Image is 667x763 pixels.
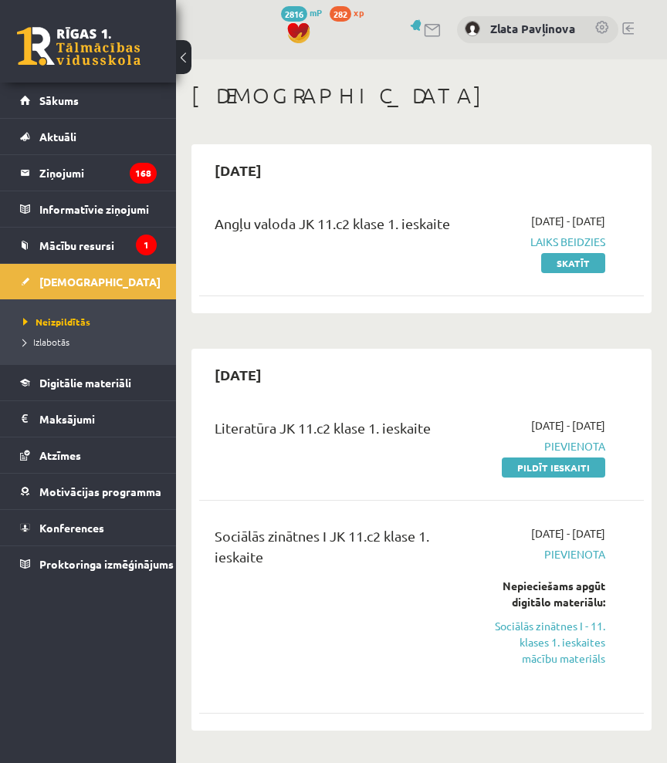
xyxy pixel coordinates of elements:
legend: Informatīvie ziņojumi [39,191,157,227]
span: xp [354,6,364,19]
span: Atzīmes [39,448,81,462]
span: Aktuāli [39,130,76,143]
a: Izlabotās [23,335,161,349]
legend: Ziņojumi [39,155,157,191]
a: Konferences [20,510,157,545]
span: Izlabotās [23,336,69,348]
a: Informatīvie ziņojumi1 [20,191,157,227]
a: Mācību resursi [20,228,157,263]
a: Maksājumi [20,401,157,437]
span: Konferences [39,521,104,535]
a: 2816 mP [281,6,322,19]
span: Motivācijas programma [39,484,161,498]
a: Ziņojumi168 [20,155,157,191]
h2: [DATE] [199,152,277,188]
a: Sociālās zinātnes I - 11. klases 1. ieskaites mācību materiāls [490,618,605,667]
span: Digitālie materiāli [39,376,131,390]
a: 282 xp [330,6,371,19]
a: Skatīt [541,253,605,273]
a: Neizpildītās [23,315,161,329]
a: Proktoringa izmēģinājums [20,546,157,582]
a: Motivācijas programma [20,474,157,509]
span: [DATE] - [DATE] [531,525,605,542]
span: Mācību resursi [39,238,114,252]
span: Neizpildītās [23,316,90,328]
span: Proktoringa izmēģinājums [39,557,174,571]
span: mP [310,6,322,19]
span: [DATE] - [DATE] [531,213,605,229]
i: 168 [130,163,157,184]
div: Literatūra JK 11.c2 klase 1. ieskaite [215,417,467,446]
span: Pievienota [490,438,605,454]
div: Sociālās zinātnes I JK 11.c2 klase 1. ieskaite [215,525,467,575]
span: Sākums [39,93,79,107]
h1: [DEMOGRAPHIC_DATA] [191,83,652,109]
a: Aktuāli [20,119,157,154]
span: [DEMOGRAPHIC_DATA] [39,275,161,289]
div: Nepieciešams apgūt digitālo materiālu: [490,578,605,610]
a: Digitālie materiāli [20,365,157,400]
a: Pildīt ieskaiti [502,457,605,478]
i: 1 [136,235,157,255]
a: Rīgas 1. Tālmācības vidusskola [17,27,141,66]
a: [DEMOGRAPHIC_DATA] [20,264,157,299]
span: 282 [330,6,351,22]
span: 2816 [281,6,307,22]
span: Pievienota [490,546,605,562]
legend: Maksājumi [39,401,157,437]
img: Zlata Pavļinova [465,21,480,36]
span: Laiks beidzies [490,234,605,250]
span: [DATE] - [DATE] [531,417,605,434]
a: Sākums [20,83,157,118]
h2: [DATE] [199,356,277,393]
a: Zlata Pavļinova [490,20,579,38]
div: Angļu valoda JK 11.c2 klase 1. ieskaite [215,213,467,241]
a: Atzīmes [20,437,157,473]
